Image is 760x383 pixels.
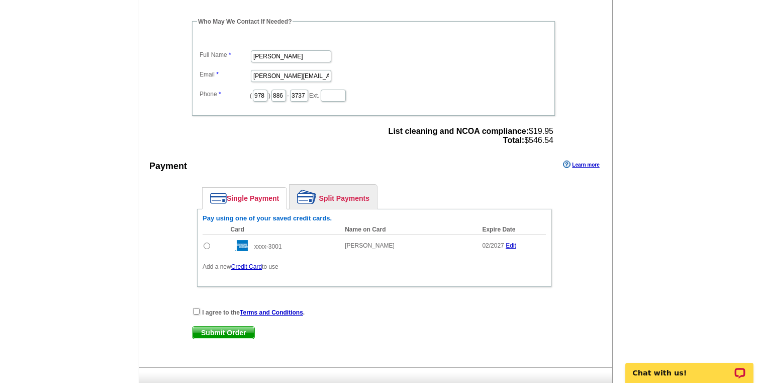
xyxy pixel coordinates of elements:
[482,242,504,249] span: 02/2027
[202,309,305,316] strong: I agree to the .
[290,185,377,209] a: Split Payments
[389,127,553,145] span: $19.95 $546.54
[231,263,262,270] a: Credit Card
[619,351,760,383] iframe: LiveChat chat widget
[200,50,250,59] label: Full Name
[200,70,250,79] label: Email
[203,188,287,209] a: Single Payment
[506,242,516,249] a: Edit
[203,214,546,222] h6: Pay using one of your saved credit cards.
[200,90,250,99] label: Phone
[226,224,340,235] th: Card
[563,161,599,169] a: Learn more
[254,243,282,250] span: xxxx-3001
[389,127,529,135] strong: List cleaning and NCOA compliance:
[210,193,227,204] img: single-payment.png
[203,262,546,271] p: Add a new to use
[197,17,293,26] legend: Who May We Contact If Needed?
[345,242,395,249] span: [PERSON_NAME]
[477,224,546,235] th: Expire Date
[149,160,187,173] div: Payment
[193,327,254,339] span: Submit Order
[297,190,317,204] img: split-payment.png
[503,136,524,144] strong: Total:
[197,87,550,103] dd: ( ) - Ext.
[240,309,303,316] a: Terms and Conditions
[340,224,477,235] th: Name on Card
[231,240,248,251] img: amex.gif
